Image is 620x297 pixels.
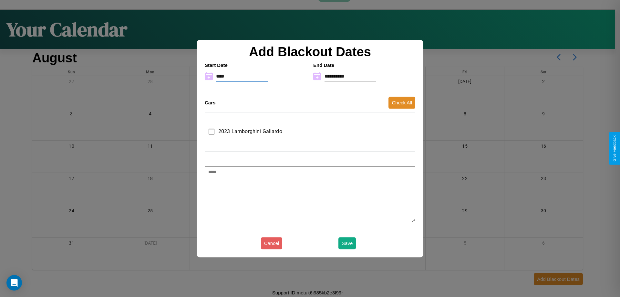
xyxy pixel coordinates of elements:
[612,135,617,162] div: Give Feedback
[6,275,22,291] div: Open Intercom Messenger
[338,237,356,249] button: Save
[218,128,282,135] span: 2023 Lamborghini Gallardo
[388,97,415,109] button: Check All
[205,62,307,68] h4: Start Date
[313,62,415,68] h4: End Date
[261,237,283,249] button: Cancel
[201,45,418,59] h2: Add Blackout Dates
[205,100,215,105] h4: Cars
